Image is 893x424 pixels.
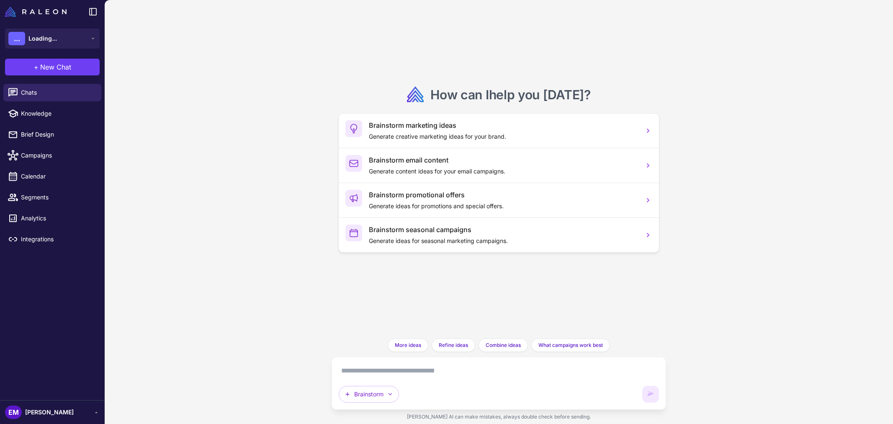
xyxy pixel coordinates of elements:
button: ...Loading... [5,28,100,49]
button: Brainstorm [339,386,399,403]
div: EM [5,406,22,419]
a: Knowledge [3,105,101,122]
h3: Brainstorm email content [369,155,638,165]
h3: Brainstorm promotional offers [369,190,638,200]
div: ... [8,32,25,45]
span: More ideas [395,341,421,349]
span: Brief Design [21,130,95,139]
p: Generate creative marketing ideas for your brand. [369,132,638,141]
div: [PERSON_NAME] AI can make mistakes, always double check before sending. [332,410,667,424]
p: Generate content ideas for your email campaigns. [369,167,638,176]
span: Combine ideas [486,341,521,349]
span: Refine ideas [439,341,468,349]
span: help you [DATE] [489,87,584,102]
p: Generate ideas for promotions and special offers. [369,202,638,211]
span: New Chat [40,62,71,72]
a: Raleon Logo [5,7,70,17]
span: Chats [21,88,95,97]
span: + [34,62,39,72]
span: Loading... [28,34,57,43]
img: Raleon Logo [5,7,67,17]
span: Knowledge [21,109,95,118]
button: Combine ideas [479,339,528,352]
a: Analytics [3,209,101,227]
h3: Brainstorm marketing ideas [369,120,638,130]
span: [PERSON_NAME] [25,408,74,417]
a: Chats [3,84,101,101]
span: What campaigns work best [538,341,603,349]
button: What campaigns work best [531,339,610,352]
a: Calendar [3,168,101,185]
span: Segments [21,193,95,202]
a: Integrations [3,230,101,248]
button: Refine ideas [432,339,475,352]
span: Calendar [21,172,95,181]
a: Campaigns [3,147,101,164]
button: +New Chat [5,59,100,75]
span: Analytics [21,214,95,223]
p: Generate ideas for seasonal marketing campaigns. [369,236,638,246]
span: Campaigns [21,151,95,160]
a: Segments [3,189,101,206]
h3: Brainstorm seasonal campaigns [369,225,638,235]
a: Brief Design [3,126,101,143]
span: Integrations [21,235,95,244]
h2: How can I ? [430,86,591,103]
button: More ideas [388,339,428,352]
